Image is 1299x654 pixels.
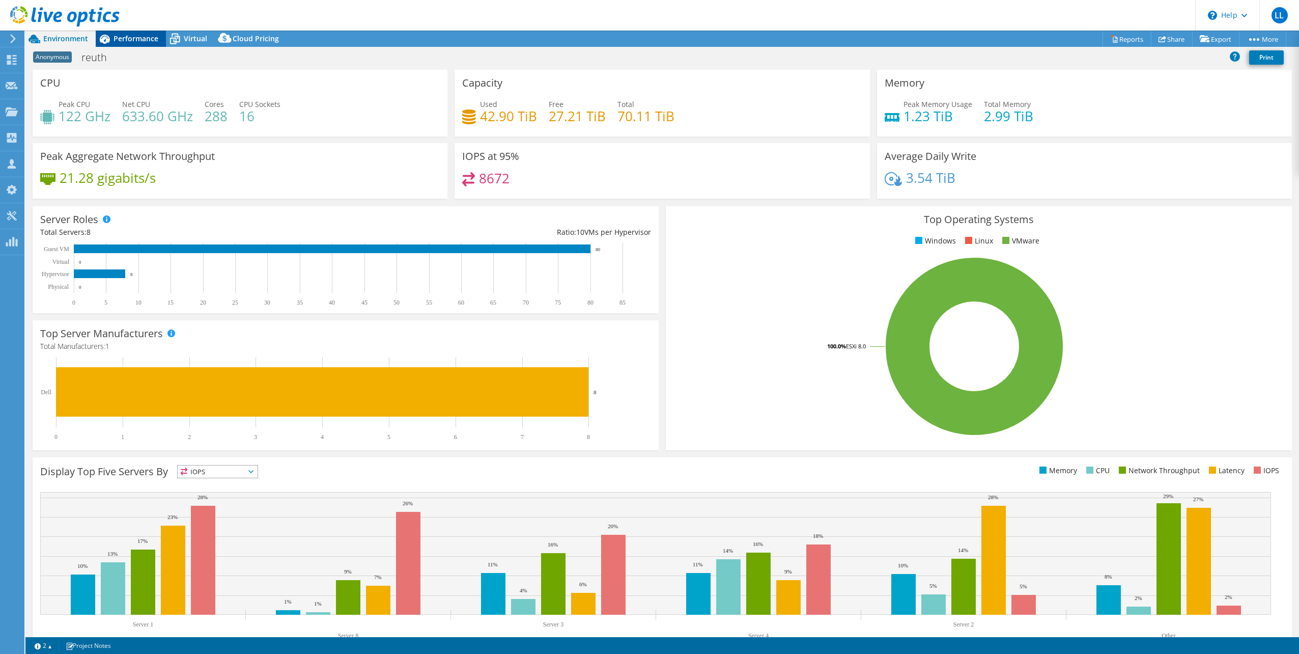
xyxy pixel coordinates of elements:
[543,621,563,628] text: Server 3
[133,621,153,628] text: Server 1
[121,433,124,441] text: 1
[79,260,81,265] text: 0
[480,111,537,122] h4: 42.90 TiB
[233,34,279,43] span: Cloud Pricing
[1239,31,1286,47] a: More
[753,541,763,547] text: 16%
[1084,465,1110,476] li: CPU
[462,77,502,89] h3: Capacity
[329,299,335,306] text: 40
[374,574,382,580] text: 7%
[41,389,51,396] text: Dell
[617,99,634,109] span: Total
[594,389,597,395] text: 8
[984,99,1031,109] span: Total Memory
[135,299,142,306] text: 10
[205,111,228,122] h4: 288
[344,568,352,575] text: 9%
[784,568,792,575] text: 9%
[40,77,61,89] h3: CPU
[104,299,107,306] text: 5
[454,433,457,441] text: 6
[549,99,563,109] span: Free
[1151,31,1193,47] a: Share
[587,433,590,441] text: 8
[284,598,292,605] text: 1%
[178,466,258,478] span: IOPS
[1163,493,1173,499] text: 29%
[520,587,527,593] text: 4%
[903,111,972,122] h4: 1.23 TiB
[167,514,178,520] text: 23%
[107,551,118,557] text: 13%
[619,299,626,306] text: 85
[903,99,972,109] span: Peak Memory Usage
[42,270,69,278] text: Hypervisor
[200,299,206,306] text: 20
[480,99,497,109] span: Used
[608,523,618,529] text: 20%
[548,541,558,548] text: 16%
[1193,496,1203,502] text: 27%
[40,328,163,339] h3: Top Server Manufacturers
[723,548,733,554] text: 14%
[52,258,70,265] text: Virtual
[33,51,72,63] span: Anonymous
[40,227,346,238] div: Total Servers:
[87,227,91,237] span: 8
[338,632,358,639] text: Server 8
[43,34,88,43] span: Environment
[393,299,400,306] text: 50
[59,639,118,652] a: Project Notes
[1020,583,1027,589] text: 5%
[490,299,496,306] text: 65
[1135,595,1142,601] text: 2%
[549,111,606,122] h4: 27.21 TiB
[387,433,390,441] text: 5
[122,111,193,122] h4: 633.60 GHz
[555,299,561,306] text: 75
[314,601,322,607] text: 1%
[617,111,674,122] h4: 70.11 TiB
[77,563,88,569] text: 10%
[693,561,703,567] text: 11%
[105,341,109,351] span: 1
[521,433,524,441] text: 7
[963,235,993,247] li: Linux
[205,99,224,109] span: Cores
[673,214,1284,225] h3: Top Operating Systems
[579,581,587,587] text: 6%
[232,299,238,306] text: 25
[906,172,955,183] h4: 3.54 TiB
[403,500,413,506] text: 26%
[1103,31,1151,47] a: Reports
[184,34,207,43] span: Virtual
[72,299,75,306] text: 0
[1000,235,1039,247] li: VMware
[54,433,58,441] text: 0
[59,99,90,109] span: Peak CPU
[958,547,968,553] text: 14%
[44,246,69,253] text: Guest VM
[59,111,110,122] h4: 122 GHz
[846,342,866,350] tspan: ESXi 8.0
[458,299,464,306] text: 60
[479,173,510,184] h4: 8672
[1105,574,1112,580] text: 8%
[197,494,208,500] text: 28%
[137,538,148,544] text: 17%
[1037,465,1077,476] li: Memory
[60,172,156,183] h4: 21.28 gigabits/s
[913,235,956,247] li: Windows
[188,433,191,441] text: 2
[77,52,123,63] h1: reuth
[1116,465,1200,476] li: Network Throughput
[321,433,324,441] text: 4
[898,562,908,568] text: 10%
[885,77,924,89] h3: Memory
[576,227,584,237] span: 10
[885,151,976,162] h3: Average Daily Write
[988,494,998,500] text: 28%
[167,299,174,306] text: 15
[114,34,158,43] span: Performance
